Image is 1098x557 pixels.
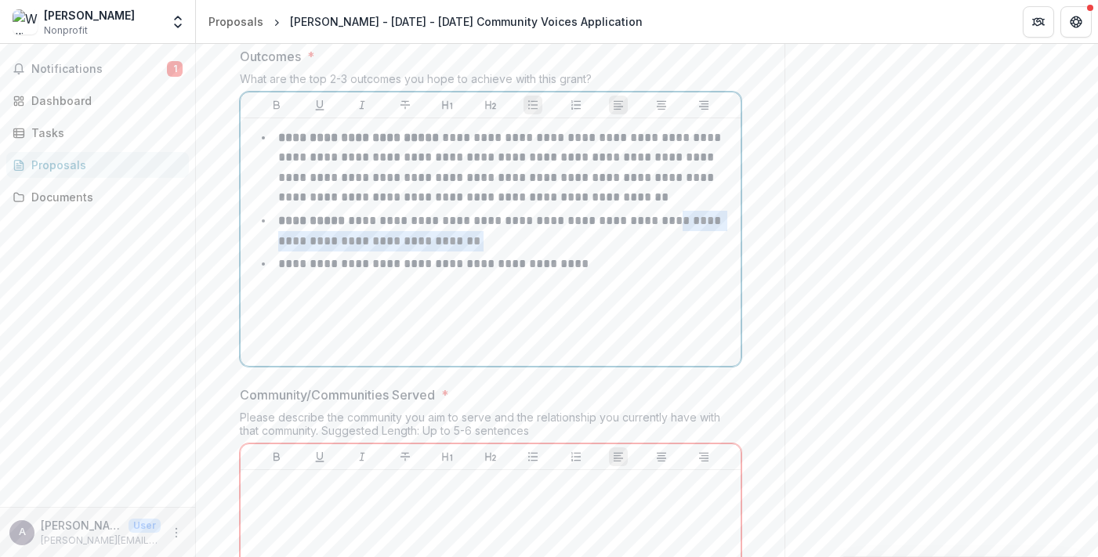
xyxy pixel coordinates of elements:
div: Proposals [208,13,263,30]
button: Open entity switcher [167,6,189,38]
div: [PERSON_NAME] - [DATE] - [DATE] Community Voices Application [290,13,643,30]
div: What are the top 2-3 outcomes you hope to achieve with this grant? [240,72,741,92]
button: Heading 1 [438,96,457,114]
a: Proposals [6,152,189,178]
button: Bullet List [524,96,542,114]
button: Align Left [609,447,628,466]
span: Notifications [31,63,167,76]
button: Partners [1023,6,1054,38]
button: Align Center [652,447,671,466]
p: User [129,519,161,533]
p: [PERSON_NAME][EMAIL_ADDRESS][DOMAIN_NAME] [41,517,122,533]
div: armstrong.wm@gmail.com [19,527,26,537]
a: Tasks [6,120,189,146]
button: Strike [396,96,415,114]
button: Strike [396,447,415,466]
div: Please describe the community you aim to serve and the relationship you currently have with that ... [240,411,741,443]
button: Align Right [694,96,713,114]
nav: breadcrumb [202,10,649,33]
button: Italicize [353,447,371,466]
button: Heading 2 [481,96,500,114]
button: Heading 1 [438,447,457,466]
button: Align Right [694,447,713,466]
a: Dashboard [6,88,189,114]
button: Notifications1 [6,56,189,81]
p: Community/Communities Served [240,385,435,404]
button: Underline [310,96,329,114]
div: Proposals [31,157,176,173]
button: Underline [310,447,329,466]
button: Align Center [652,96,671,114]
button: Align Left [609,96,628,114]
div: Dashboard [31,92,176,109]
p: [PERSON_NAME][EMAIL_ADDRESS][DOMAIN_NAME] [41,533,161,548]
button: Bold [267,447,286,466]
span: 1 [167,61,183,77]
button: Italicize [353,96,371,114]
div: Documents [31,189,176,205]
button: Bold [267,96,286,114]
button: Ordered List [567,447,585,466]
div: Tasks [31,125,176,141]
a: Proposals [202,10,270,33]
button: Get Help [1060,6,1092,38]
button: More [167,523,186,542]
div: [PERSON_NAME] [44,7,135,24]
span: Nonprofit [44,24,88,38]
p: Outcomes [240,47,301,66]
a: Documents [6,184,189,210]
button: Ordered List [567,96,585,114]
img: William Marcellus Armstrong [13,9,38,34]
button: Bullet List [524,447,542,466]
button: Heading 2 [481,447,500,466]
